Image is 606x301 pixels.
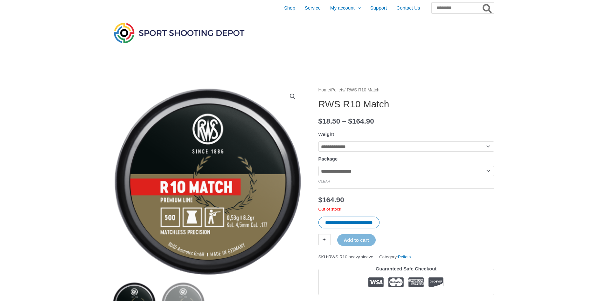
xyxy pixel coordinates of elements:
label: Weight [318,132,334,137]
a: + [318,234,331,245]
p: Out of stock [318,206,494,212]
h1: RWS R10 Match [318,98,494,110]
img: RWS R10 Match [112,86,303,277]
label: Package [318,156,338,161]
img: Sport Shooting Depot [112,21,246,45]
a: Clear options [318,179,331,183]
a: View full-screen image gallery [287,91,298,102]
bdi: 164.90 [318,196,344,204]
bdi: 18.50 [318,117,340,125]
span: SKU: [318,253,373,261]
span: Category: [379,253,411,261]
a: Home [318,88,330,92]
span: $ [318,117,323,125]
button: Add to cart [337,234,376,246]
legend: Guaranteed Safe Checkout [373,264,439,273]
nav: Breadcrumb [318,86,494,94]
span: $ [348,117,352,125]
span: RWS.R10.heavy.sleeve [328,254,373,259]
button: Search [481,3,494,13]
span: – [342,117,346,125]
span: $ [318,196,323,204]
a: Pellets [398,254,411,259]
bdi: 164.90 [348,117,374,125]
a: Pellets [331,88,344,92]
